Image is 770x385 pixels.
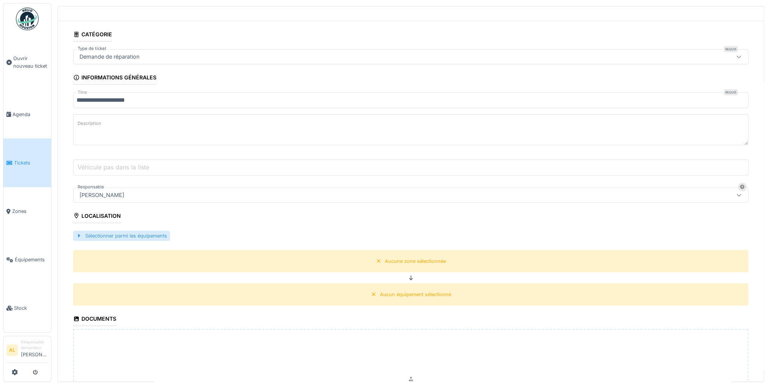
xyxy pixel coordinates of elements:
[73,210,121,223] div: Localisation
[385,258,446,265] div: Aucune zone sélectionnée
[76,163,151,172] label: Véhicule pas dans la liste
[21,339,48,361] li: [PERSON_NAME]
[724,89,738,95] div: Requis
[21,339,48,351] div: Responsable demandeur
[76,89,89,96] label: Titre
[6,345,18,356] li: AL
[12,111,48,118] span: Agenda
[3,284,51,332] a: Stock
[77,191,127,199] div: [PERSON_NAME]
[12,208,48,215] span: Zones
[3,138,51,187] a: Tickets
[16,8,39,30] img: Badge_color-CXgf-gQk.svg
[724,46,738,52] div: Requis
[76,184,106,190] label: Responsable
[73,231,170,241] div: Sélectionner parmi les équipements
[3,90,51,138] a: Agenda
[6,339,48,363] a: AL Responsable demandeur[PERSON_NAME]
[3,187,51,236] a: Zones
[73,72,156,85] div: Informations générales
[13,55,48,69] span: Ouvrir nouveau ticket
[76,45,108,52] label: Type de ticket
[15,256,48,263] span: Équipements
[73,29,112,42] div: Catégorie
[73,313,116,326] div: Documents
[3,236,51,284] a: Équipements
[14,304,48,312] span: Stock
[76,119,103,128] label: Description
[77,53,143,61] div: Demande de réparation
[380,291,451,298] div: Aucun équipement sélectionné
[14,159,48,166] span: Tickets
[3,34,51,90] a: Ouvrir nouveau ticket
